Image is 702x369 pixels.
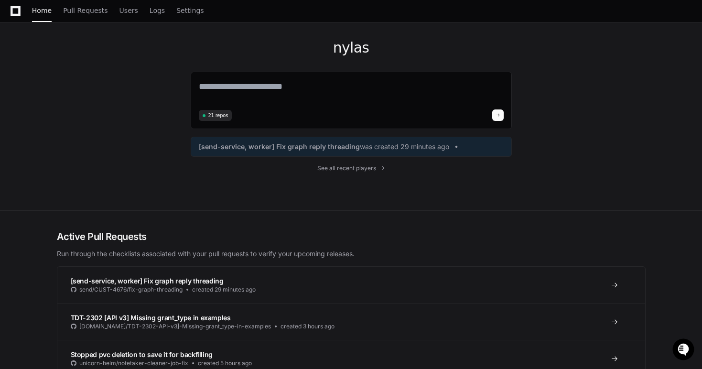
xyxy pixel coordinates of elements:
[79,286,183,293] span: send/CUST-4676/fix-graph-threading
[317,164,376,172] span: See all recent players
[119,8,138,13] span: Users
[79,323,271,330] span: [DOMAIN_NAME]/TDT-2302-API-v3]-Missing-grant_type-in-examples
[191,39,512,56] h1: nylas
[10,38,174,54] div: Welcome
[176,8,204,13] span: Settings
[10,71,27,88] img: 1736555170064-99ba0984-63c1-480f-8ee9-699278ef63ed
[192,286,256,293] span: created 29 minutes ago
[198,359,252,367] span: created 5 hours ago
[71,314,231,322] span: TDT-2302 [API v3] Missing grant_type in examples
[32,81,121,88] div: We're available if you need us!
[63,8,108,13] span: Pull Requests
[191,164,512,172] a: See all recent players
[71,277,224,285] span: [send-service, worker] Fix graph reply threading
[208,112,228,119] span: 21 repos
[57,249,646,259] p: Run through the checklists associated with your pull requests to verify your upcoming releases.
[671,337,697,363] iframe: Open customer support
[199,142,360,152] span: [send-service, worker] Fix graph reply threading
[32,71,157,81] div: Start new chat
[162,74,174,86] button: Start new chat
[281,323,335,330] span: created 3 hours ago
[150,8,165,13] span: Logs
[10,10,29,29] img: PlayerZero
[57,230,646,243] h2: Active Pull Requests
[57,267,645,303] a: [send-service, worker] Fix graph reply threadingsend/CUST-4676/fix-graph-threadingcreated 29 minu...
[79,359,188,367] span: unicorn-helm/notetaker-cleaner-job-fix
[199,142,504,152] a: [send-service, worker] Fix graph reply threadingwas created 29 minutes ago
[95,100,116,108] span: Pylon
[67,100,116,108] a: Powered byPylon
[71,350,213,358] span: Stopped pvc deletion to save it for backfilling
[32,8,52,13] span: Home
[360,142,449,152] span: was created 29 minutes ago
[57,303,645,340] a: TDT-2302 [API v3] Missing grant_type in examples[DOMAIN_NAME]/TDT-2302-API-v3]-Missing-grant_type...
